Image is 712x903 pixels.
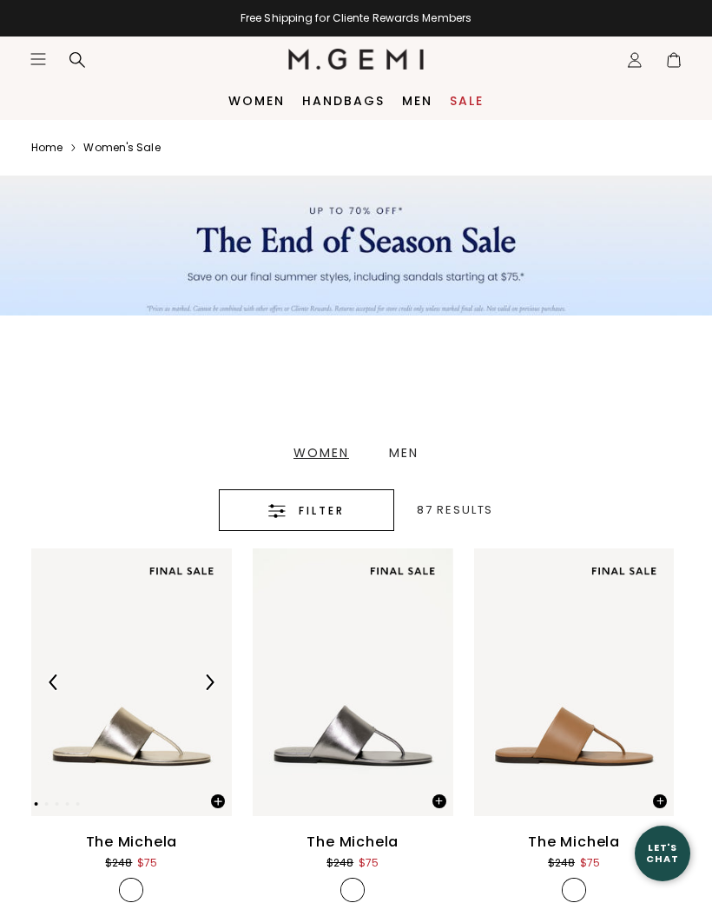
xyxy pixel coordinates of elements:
img: Previous Arrow [46,674,62,690]
a: Men [402,94,432,108]
img: v_7355612495931_SWATCH_50x.jpg [343,880,362,900]
a: Women [228,94,285,108]
div: The Michela [307,832,399,853]
div: Men [389,447,419,459]
img: final sale tag [583,559,663,583]
div: The Michela [86,832,178,853]
img: The Michela [253,548,453,816]
div: $248 [326,854,353,872]
div: $75 [580,854,600,872]
img: final sale tag [142,559,221,583]
a: Home [31,141,63,155]
a: Men [369,447,438,459]
div: The Michela [528,832,620,853]
img: Next Arrow [201,674,217,690]
div: $248 [105,854,132,872]
img: The Michela [474,548,675,816]
a: Women's sale [83,141,160,155]
button: Open site menu [30,50,47,68]
button: Filter [219,489,394,531]
span: Filter [299,501,345,521]
div: 87 Results [417,504,494,516]
img: v_7355612463163_SWATCH_50x.jpg [122,880,141,900]
img: M.Gemi [288,49,425,70]
a: Sale [450,94,484,108]
div: Let's Chat [635,842,690,864]
img: v_7355612397627_SWATCH_50x.jpg [564,880,583,900]
a: Handbags [302,94,385,108]
div: Women [293,447,349,459]
img: final sale tag [362,559,442,583]
img: The Michela [31,548,232,816]
div: $75 [359,854,379,872]
div: $75 [137,854,157,872]
div: $248 [548,854,575,872]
